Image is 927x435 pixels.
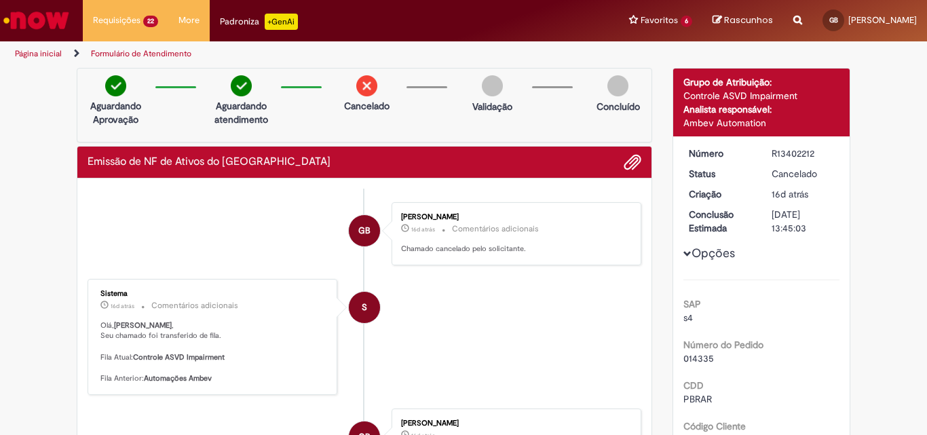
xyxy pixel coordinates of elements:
[683,298,701,310] b: SAP
[772,188,808,200] time: 12/08/2025 10:45:00
[683,379,704,392] b: CDD
[624,153,641,171] button: Adicionar anexos
[349,215,380,246] div: Gilson Benicio
[356,75,377,96] img: remove.png
[724,14,773,26] span: Rascunhos
[10,41,608,67] ul: Trilhas de página
[151,300,238,311] small: Comentários adicionais
[265,14,298,30] p: +GenAi
[178,14,200,27] span: More
[683,89,840,102] div: Controle ASVD Impairment
[231,75,252,96] img: check-circle-green.png
[683,352,714,364] span: 014335
[683,311,693,324] span: s4
[452,223,539,235] small: Comentários adicionais
[683,116,840,130] div: Ambev Automation
[683,420,746,432] b: Código Cliente
[401,244,627,254] p: Chamado cancelado pelo solicitante.
[15,48,62,59] a: Página inicial
[144,373,212,383] b: Automações Ambev
[772,147,835,160] div: R13402212
[133,352,225,362] b: Controle ASVD Impairment
[482,75,503,96] img: img-circle-grey.png
[772,187,835,201] div: 12/08/2025 10:45:00
[607,75,628,96] img: img-circle-grey.png
[83,99,149,126] p: Aguardando Aprovação
[344,99,390,113] p: Cancelado
[829,16,838,24] span: GB
[411,225,435,233] span: 16d atrás
[772,208,835,235] div: [DATE] 13:45:03
[713,14,773,27] a: Rascunhos
[681,16,692,27] span: 6
[358,214,371,247] span: GB
[772,188,808,200] span: 16d atrás
[362,291,367,324] span: S
[411,225,435,233] time: 12/08/2025 10:49:22
[111,302,134,310] time: 12/08/2025 10:45:04
[401,213,627,221] div: [PERSON_NAME]
[208,99,274,126] p: Aguardando atendimento
[683,393,712,405] span: PBRAR
[683,339,763,351] b: Número do Pedido
[91,48,191,59] a: Formulário de Atendimento
[100,290,326,298] div: Sistema
[679,208,762,235] dt: Conclusão Estimada
[220,14,298,30] div: Padroniza
[772,167,835,181] div: Cancelado
[143,16,158,27] span: 22
[683,102,840,116] div: Analista responsável:
[1,7,71,34] img: ServiceNow
[114,320,172,330] b: [PERSON_NAME]
[105,75,126,96] img: check-circle-green.png
[401,419,627,428] div: [PERSON_NAME]
[472,100,512,113] p: Validação
[679,147,762,160] dt: Número
[597,100,640,113] p: Concluído
[349,292,380,323] div: System
[100,320,326,384] p: Olá, , Seu chamado foi transferido de fila. Fila Atual: Fila Anterior:
[679,187,762,201] dt: Criação
[679,167,762,181] dt: Status
[111,302,134,310] span: 16d atrás
[88,156,330,168] h2: Emissão de NF de Ativos do ASVD Histórico de tíquete
[683,75,840,89] div: Grupo de Atribuição:
[848,14,917,26] span: [PERSON_NAME]
[93,14,140,27] span: Requisições
[641,14,678,27] span: Favoritos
